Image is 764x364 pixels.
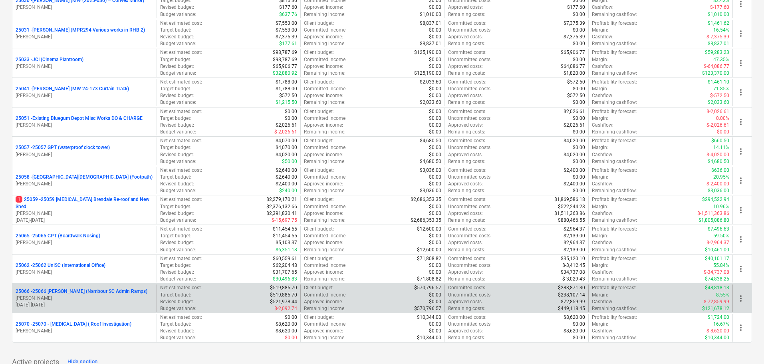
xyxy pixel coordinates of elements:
[420,20,441,27] p: $8,837.01
[160,167,202,174] p: Net estimated cost :
[274,129,297,135] p: $-2,026.61
[414,49,441,56] p: $125,190.00
[16,34,153,40] p: [PERSON_NAME]
[16,239,153,246] p: [PERSON_NAME]
[16,115,153,129] div: 25051 -Existing Bluegum Depot Misc Works DO & CHARGE[PERSON_NAME]
[564,122,585,129] p: $2,026.61
[702,196,729,203] p: $294,522.94
[592,174,608,181] p: Margin :
[448,210,483,217] p: Approved costs :
[304,151,343,158] p: Approved income :
[448,86,492,92] p: Uncommitted costs :
[573,40,585,47] p: $0.00
[304,129,345,135] p: Remaining income :
[708,20,729,27] p: $1,461.62
[736,323,746,332] span: more_vert
[697,210,729,217] p: $-1,511,363.86
[706,108,729,115] p: $-2,026.61
[276,151,297,158] p: $4,020.00
[304,137,334,144] p: Client budget :
[16,86,129,92] p: 25041 - [PERSON_NAME] (MW 24-173 Curtain Track)
[276,122,297,129] p: $2,026.61
[573,174,585,181] p: $0.00
[16,328,153,334] p: [PERSON_NAME]
[592,79,637,86] p: Profitability forecast :
[304,217,345,224] p: Remaining income :
[420,79,441,86] p: $2,033.60
[736,205,746,215] span: more_vert
[429,27,441,34] p: $0.00
[304,115,347,122] p: Committed income :
[558,203,585,210] p: $522,244.23
[16,4,153,11] p: [PERSON_NAME]
[429,108,441,115] p: $0.00
[160,144,191,151] p: Target budget :
[448,108,486,115] p: Committed costs :
[592,167,637,174] p: Profitability forecast :
[429,86,441,92] p: $0.00
[160,20,202,27] p: Net estimated cost :
[448,49,486,56] p: Committed costs :
[160,99,196,106] p: Budget variance :
[573,158,585,165] p: $0.00
[592,11,637,18] p: Remaining cashflow :
[420,167,441,174] p: $3,036.00
[592,49,637,56] p: Profitability forecast :
[736,235,746,244] span: more_vert
[304,86,347,92] p: Committed income :
[592,187,637,194] p: Remaining cashflow :
[160,181,194,187] p: Revised budget :
[567,92,585,99] p: $572.50
[708,11,729,18] p: $1,010.00
[16,210,153,217] p: [PERSON_NAME]
[272,217,297,224] p: $-15,697.75
[273,70,297,77] p: $32,880.92
[705,49,729,56] p: $59,283.23
[160,40,196,47] p: Budget variance :
[160,196,202,203] p: Net estimated cost :
[304,187,345,194] p: Remaining income :
[448,174,492,181] p: Uncommitted costs :
[564,108,585,115] p: $2,026.61
[573,187,585,194] p: $0.00
[717,129,729,135] p: $0.00
[276,34,297,40] p: $7,375.39
[592,108,637,115] p: Profitability forecast :
[160,56,191,63] p: Target budget :
[160,63,194,70] p: Revised budget :
[448,4,483,11] p: Approved costs :
[266,203,297,210] p: $2,376,132.66
[16,27,153,40] div: 25031 -[PERSON_NAME] (MPR294 Various works in RHB 2)[PERSON_NAME]
[448,11,485,18] p: Remaining costs :
[276,144,297,151] p: $4,070.00
[160,217,196,224] p: Budget variance :
[592,40,637,47] p: Remaining cashflow :
[573,144,585,151] p: $0.00
[564,20,585,27] p: $7,375.39
[448,151,483,158] p: Approved costs :
[266,196,297,203] p: $2,279,170.21
[592,203,608,210] p: Margin :
[713,27,729,34] p: 16.54%
[736,58,746,68] span: more_vert
[448,187,485,194] p: Remaining costs :
[273,56,297,63] p: $98,787.69
[160,174,191,181] p: Target budget :
[567,79,585,86] p: $572.50
[448,137,486,144] p: Committed costs :
[16,115,143,122] p: 25051 - Existing Bluegum Depot Misc Works DO & CHARGE
[592,196,637,203] p: Profitability forecast :
[448,115,492,122] p: Uncommitted costs :
[160,34,194,40] p: Revised budget :
[592,56,608,63] p: Margin :
[304,122,343,129] p: Approved income :
[448,122,483,129] p: Approved costs :
[414,70,441,77] p: $125,190.00
[273,63,297,70] p: $65,906.77
[160,151,194,158] p: Revised budget :
[711,137,729,144] p: $660.50
[16,56,153,70] div: 25033 -JCI (Cinema Plantroom)[PERSON_NAME]
[285,115,297,122] p: $0.00
[420,40,441,47] p: $8,837.01
[276,167,297,174] p: $2,640.00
